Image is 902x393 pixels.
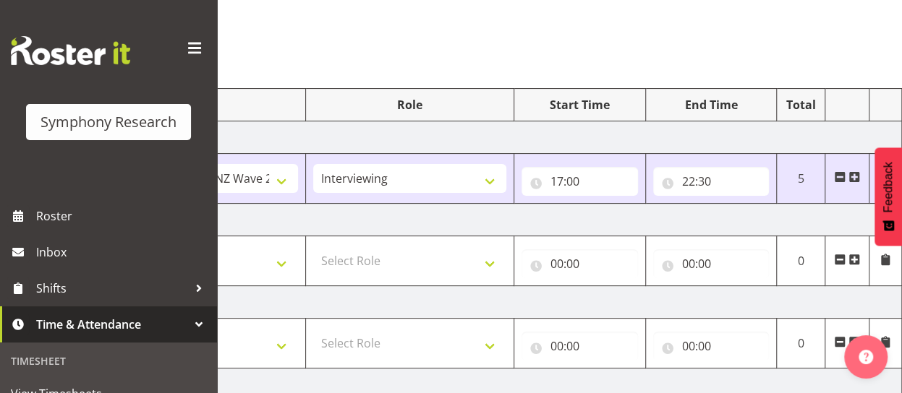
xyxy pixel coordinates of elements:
input: Click to select... [653,249,770,278]
div: End Time [653,96,770,113]
span: Feedback [882,162,895,212]
td: 0 [777,319,825,368]
div: Start Time [522,96,638,113]
td: 0 [777,236,825,286]
input: Click to select... [522,167,638,196]
input: Click to select... [522,249,638,278]
span: Roster [36,205,210,227]
div: Role [313,96,506,113]
input: Click to select... [653,167,770,196]
img: Rosterit website logo [11,36,130,65]
span: Time & Attendance [36,314,188,335]
span: Shifts [36,277,188,299]
td: 5 [777,154,825,204]
span: Inbox [36,241,210,263]
button: Feedback - Show survey [875,147,902,246]
div: Symphony Research [41,111,176,133]
img: help-xxl-2.png [859,350,873,364]
input: Click to select... [653,332,770,360]
div: Timesheet [4,346,213,376]
div: Total [784,96,817,113]
input: Click to select... [522,332,638,360]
